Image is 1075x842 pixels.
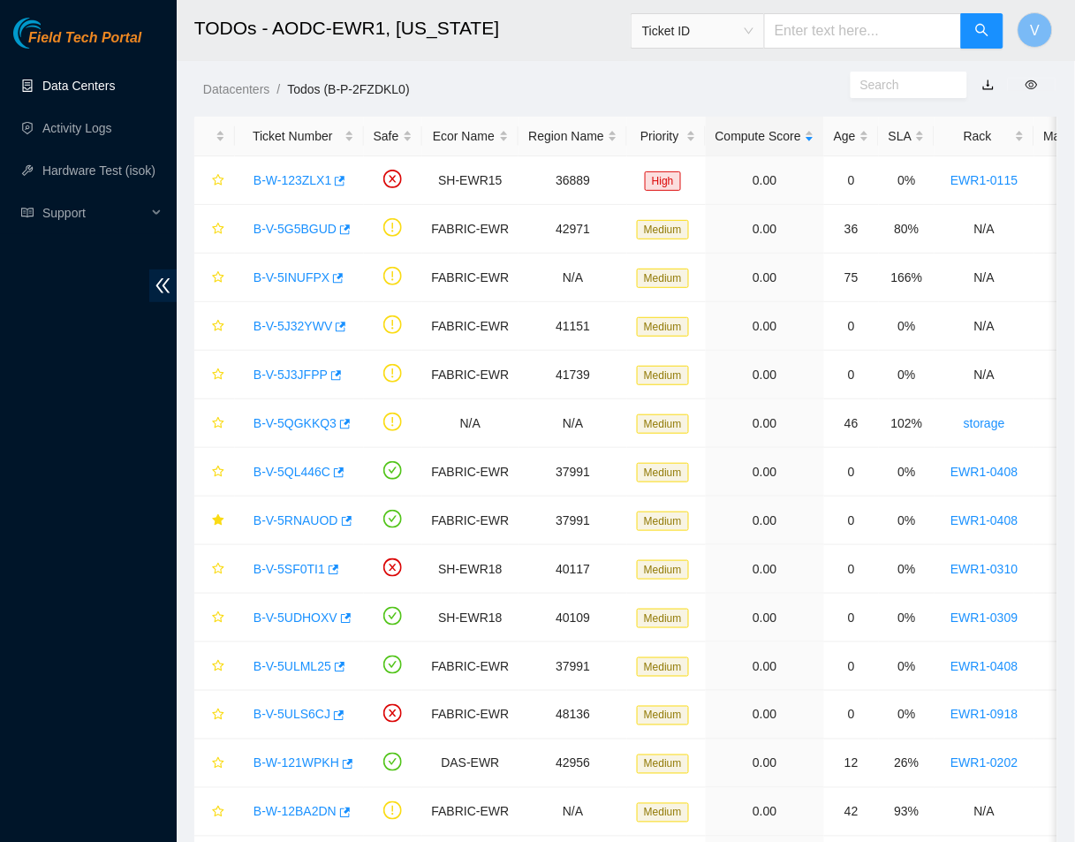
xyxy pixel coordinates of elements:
[519,691,627,740] td: 48136
[645,171,681,191] span: High
[950,173,1018,187] a: EWR1-0115
[519,156,627,205] td: 36889
[964,416,1005,430] a: storage
[519,254,627,302] td: N/A
[254,659,331,673] a: B-V-5ULML25
[212,271,224,285] span: star
[824,691,879,740] td: 0
[254,319,332,333] a: B-V-5J32YWV
[287,82,409,96] a: Todos (B-P-2FZDKL0)
[204,312,225,340] button: star
[212,563,224,577] span: star
[879,351,935,399] td: 0%
[706,594,824,642] td: 0.00
[950,659,1018,673] a: EWR1-0408
[642,18,753,44] span: Ticket ID
[637,317,689,337] span: Medium
[383,267,402,285] span: exclamation-circle
[879,156,935,205] td: 0%
[519,205,627,254] td: 42971
[42,79,115,93] a: Data Centers
[204,458,225,486] button: star
[422,545,519,594] td: SH-EWR18
[824,448,879,497] td: 0
[13,32,141,55] a: Akamai TechnologiesField Tech Portal
[254,756,339,770] a: B-W-121WPKH
[212,806,224,820] span: star
[204,263,225,292] button: star
[935,351,1033,399] td: N/A
[383,218,402,237] span: exclamation-circle
[254,611,337,625] a: B-V-5UDHOXV
[254,513,338,527] a: B-V-5RNAUOD
[879,740,935,788] td: 26%
[824,351,879,399] td: 0
[706,788,824,837] td: 0.00
[204,749,225,778] button: star
[824,788,879,837] td: 42
[254,222,337,236] a: B-V-5G5BGUD
[879,497,935,545] td: 0%
[383,364,402,383] span: exclamation-circle
[212,660,224,674] span: star
[637,366,689,385] span: Medium
[204,555,225,583] button: star
[969,71,1008,99] button: download
[42,163,155,178] a: Hardware Test (isok)
[824,254,879,302] td: 75
[422,205,519,254] td: FABRIC-EWR
[706,302,824,351] td: 0.00
[1031,19,1041,42] span: V
[879,545,935,594] td: 0%
[212,709,224,723] span: star
[383,510,402,528] span: check-circle
[204,360,225,389] button: star
[637,706,689,725] span: Medium
[42,195,147,231] span: Support
[935,788,1033,837] td: N/A
[254,368,328,382] a: B-V-5J3JFPP
[706,205,824,254] td: 0.00
[950,513,1018,527] a: EWR1-0408
[879,399,935,448] td: 102%
[254,416,337,430] a: B-V-5QGKKQ3
[383,607,402,626] span: check-circle
[706,254,824,302] td: 0.00
[519,594,627,642] td: 40109
[212,320,224,334] span: star
[519,302,627,351] td: 41151
[824,205,879,254] td: 36
[422,788,519,837] td: FABRIC-EWR
[21,207,34,219] span: read
[519,788,627,837] td: N/A
[254,562,325,576] a: B-V-5SF0TI1
[383,656,402,674] span: check-circle
[637,414,689,434] span: Medium
[254,805,337,819] a: B-W-12BA2DN
[42,121,112,135] a: Activity Logs
[824,399,879,448] td: 46
[212,611,224,626] span: star
[383,170,402,188] span: close-circle
[422,497,519,545] td: FABRIC-EWR
[383,315,402,334] span: exclamation-circle
[879,205,935,254] td: 80%
[519,448,627,497] td: 37991
[212,174,224,188] span: star
[961,13,1003,49] button: search
[519,545,627,594] td: 40117
[982,78,995,92] a: download
[637,269,689,288] span: Medium
[204,506,225,535] button: star
[204,603,225,632] button: star
[637,803,689,823] span: Medium
[204,215,225,243] button: star
[383,801,402,820] span: exclamation-circle
[204,701,225,729] button: star
[637,512,689,531] span: Medium
[204,166,225,194] button: star
[824,594,879,642] td: 0
[212,757,224,771] span: star
[706,156,824,205] td: 0.00
[824,156,879,205] td: 0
